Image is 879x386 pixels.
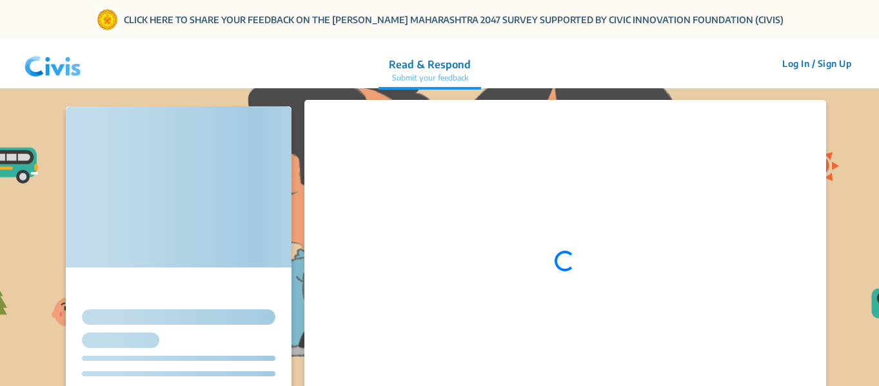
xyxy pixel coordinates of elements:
a: CLICK HERE TO SHARE YOUR FEEDBACK ON THE [PERSON_NAME] MAHARASHTRA 2047 SURVEY SUPPORTED BY CIVIC... [124,13,784,26]
img: navlogo.png [19,44,86,83]
p: Submit your feedback [389,72,471,84]
p: Read & Respond [389,57,471,72]
button: Log In / Sign Up [774,53,860,73]
img: Gom Logo [96,8,119,31]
